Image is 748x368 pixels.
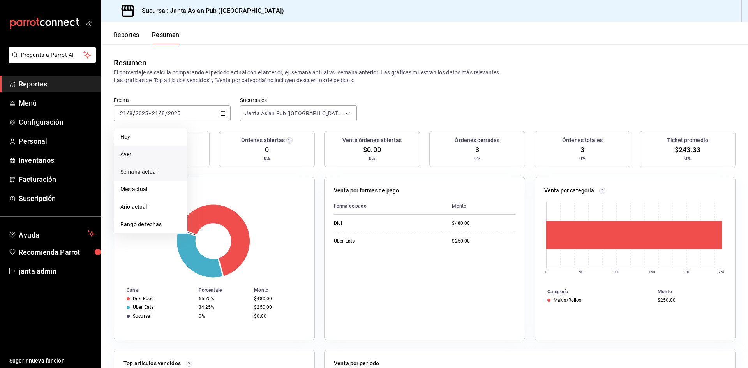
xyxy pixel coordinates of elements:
input: -- [152,110,159,116]
h3: Órdenes abiertas [241,136,285,144]
span: 0% [684,155,691,162]
button: Pregunta a Parrot AI [9,47,96,63]
div: Uber Eats [334,238,412,245]
div: $480.00 [254,296,302,301]
h3: Venta órdenes abiertas [342,136,402,144]
text: 200 [683,270,690,274]
span: Janta Asian Pub ([GEOGRAPHIC_DATA]) [245,109,342,117]
th: Monto [446,198,515,215]
button: Resumen [152,31,180,44]
span: - [149,110,151,116]
span: janta admin [19,266,95,276]
input: -- [161,110,165,116]
div: navigation tabs [114,31,180,44]
span: Hoy [120,133,181,141]
span: Menú [19,98,95,108]
span: / [165,110,168,116]
p: Venta por periodo [334,359,379,368]
div: Didi [334,220,412,227]
a: Pregunta a Parrot AI [5,56,96,65]
input: -- [120,110,127,116]
label: Fecha [114,97,231,103]
th: Canal [114,286,196,294]
span: Ayuda [19,229,85,238]
div: $250.00 [452,238,515,245]
div: 65.75% [199,296,248,301]
th: Monto [251,286,314,294]
span: 0% [264,155,270,162]
text: 0 [545,270,547,274]
span: Reportes [19,79,95,89]
span: / [133,110,135,116]
div: $0.00 [254,313,302,319]
h3: Sucursal: Janta Asian Pub ([GEOGRAPHIC_DATA]) [136,6,284,16]
span: 3 [475,144,479,155]
h3: Órdenes totales [562,136,603,144]
th: Forma de pago [334,198,446,215]
span: Facturación [19,174,95,185]
span: Año actual [120,203,181,211]
span: Mes actual [120,185,181,194]
input: ---- [168,110,181,116]
th: Categoría [535,287,654,296]
span: / [159,110,161,116]
div: Sucursal [133,313,152,319]
span: Configuración [19,117,95,127]
span: Recomienda Parrot [19,247,95,257]
h3: Órdenes cerradas [455,136,499,144]
span: 0% [579,155,586,162]
text: 50 [579,270,584,274]
span: Ayer [120,150,181,158]
input: -- [129,110,133,116]
div: Makis/Rollos [554,298,582,303]
th: Porcentaje [196,286,251,294]
span: / [127,110,129,116]
input: ---- [135,110,148,116]
text: 150 [648,270,655,274]
p: Venta por categoría [544,187,595,195]
p: El porcentaje se calcula comparando el período actual con el anterior, ej. semana actual vs. sema... [114,69,736,84]
div: $250.00 [254,305,302,310]
span: $243.33 [675,144,700,155]
span: $0.00 [363,144,381,155]
button: Reportes [114,31,139,44]
span: Sugerir nueva función [9,357,95,365]
div: 0% [199,313,248,319]
th: Monto [654,287,735,296]
span: Semana actual [120,168,181,176]
span: Rango de fechas [120,220,181,229]
p: Venta por formas de pago [334,187,399,195]
label: Sucursales [240,97,357,103]
span: Pregunta a Parrot AI [21,51,84,59]
p: Top artículos vendidos [123,359,181,368]
div: Uber Eats [133,305,153,310]
div: 34.25% [199,305,248,310]
text: 250 [718,270,725,274]
button: open_drawer_menu [86,20,92,26]
span: Inventarios [19,155,95,166]
span: 3 [580,144,584,155]
div: Resumen [114,57,146,69]
span: 0% [369,155,375,162]
text: 100 [613,270,620,274]
div: DiDi Food [133,296,154,301]
span: Suscripción [19,193,95,204]
div: $480.00 [452,220,515,227]
div: $250.00 [658,298,723,303]
span: Personal [19,136,95,146]
span: 0 [265,144,269,155]
span: 0% [474,155,480,162]
h3: Ticket promedio [667,136,708,144]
